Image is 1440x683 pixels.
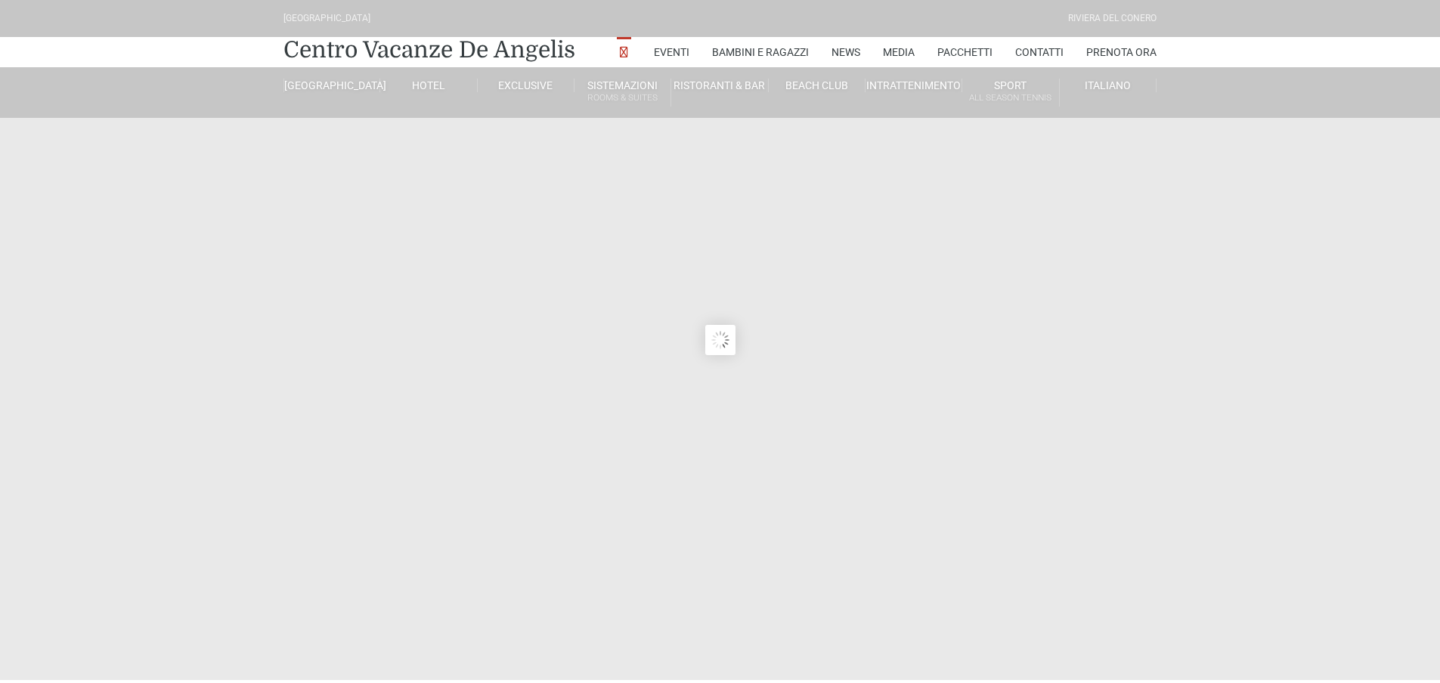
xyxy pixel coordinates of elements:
[654,37,689,67] a: Eventi
[1085,79,1131,91] span: Italiano
[1015,37,1064,67] a: Contatti
[478,79,574,92] a: Exclusive
[962,91,1058,105] small: All Season Tennis
[866,79,962,92] a: Intrattenimento
[937,37,993,67] a: Pacchetti
[831,37,860,67] a: News
[380,79,477,92] a: Hotel
[1086,37,1157,67] a: Prenota Ora
[962,79,1059,107] a: SportAll Season Tennis
[283,79,380,92] a: [GEOGRAPHIC_DATA]
[574,91,670,105] small: Rooms & Suites
[1060,79,1157,92] a: Italiano
[712,37,809,67] a: Bambini e Ragazzi
[283,11,370,26] div: [GEOGRAPHIC_DATA]
[574,79,671,107] a: SistemazioniRooms & Suites
[283,35,575,65] a: Centro Vacanze De Angelis
[769,79,866,92] a: Beach Club
[1068,11,1157,26] div: Riviera Del Conero
[883,37,915,67] a: Media
[671,79,768,92] a: Ristoranti & Bar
